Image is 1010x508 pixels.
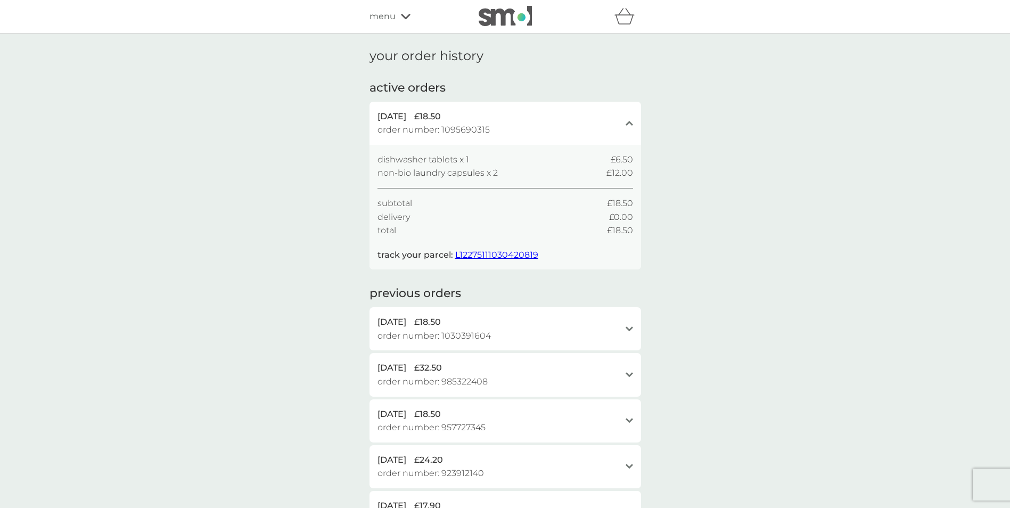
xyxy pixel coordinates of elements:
h2: previous orders [369,285,461,302]
img: smol [479,6,532,26]
span: £24.20 [414,453,443,467]
span: delivery [377,210,410,224]
span: order number: 985322408 [377,375,488,389]
span: [DATE] [377,453,406,467]
span: £32.50 [414,361,442,375]
span: £0.00 [609,210,633,224]
span: £6.50 [611,153,633,167]
span: order number: 1095690315 [377,123,490,137]
span: subtotal [377,196,412,210]
span: £18.50 [607,224,633,237]
span: £18.50 [414,407,441,421]
span: £18.50 [414,110,441,124]
span: £18.50 [414,315,441,329]
p: track your parcel: [377,248,538,262]
h1: your order history [369,48,483,64]
span: dishwasher tablets x 1 [377,153,469,167]
span: order number: 957727345 [377,421,486,435]
span: £12.00 [606,166,633,180]
span: non-bio laundry capsules x 2 [377,166,498,180]
h2: active orders [369,80,446,96]
span: £18.50 [607,196,633,210]
span: [DATE] [377,407,406,421]
span: menu [369,10,396,23]
span: order number: 1030391604 [377,329,491,343]
div: basket [614,6,641,27]
a: L12275111030420819 [455,250,538,260]
span: [DATE] [377,110,406,124]
span: total [377,224,396,237]
span: [DATE] [377,315,406,329]
span: order number: 923912140 [377,466,484,480]
span: [DATE] [377,361,406,375]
